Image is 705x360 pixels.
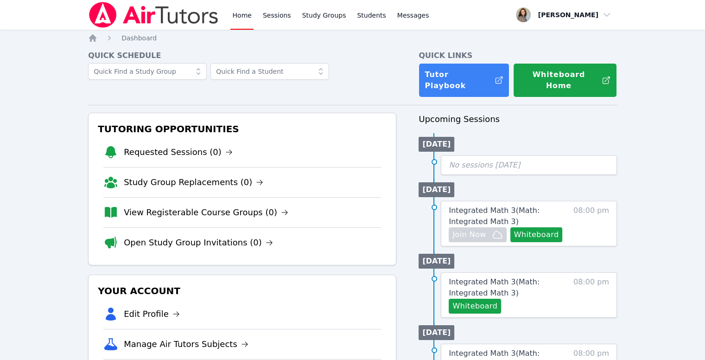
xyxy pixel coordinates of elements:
[419,137,454,152] li: [DATE]
[449,206,540,226] span: Integrated Math 3 ( Math: Integrated Math 3 )
[88,50,396,61] h4: Quick Schedule
[449,299,501,314] button: Whiteboard
[419,254,454,269] li: [DATE]
[573,276,609,314] span: 08:00 pm
[449,205,569,227] a: Integrated Math 3(Math: Integrated Math 3)
[510,227,563,242] button: Whiteboard
[124,308,180,321] a: Edit Profile
[449,276,569,299] a: Integrated Math 3(Math: Integrated Math 3)
[419,63,509,97] a: Tutor Playbook
[573,205,609,242] span: 08:00 pm
[452,229,486,240] span: Join Now
[88,2,219,28] img: Air Tutors
[513,63,617,97] button: Whiteboard Home
[419,113,617,126] h3: Upcoming Sessions
[124,236,273,249] a: Open Study Group Invitations (0)
[419,50,617,61] h4: Quick Links
[96,283,388,299] h3: Your Account
[124,338,248,351] a: Manage Air Tutors Subjects
[121,33,157,43] a: Dashboard
[210,63,329,80] input: Quick Find a Student
[449,277,540,297] span: Integrated Math 3 ( Math: Integrated Math 3 )
[88,33,617,43] nav: Breadcrumb
[121,34,157,42] span: Dashboard
[88,63,207,80] input: Quick Find a Study Group
[419,182,454,197] li: [DATE]
[449,227,506,242] button: Join Now
[96,121,388,137] h3: Tutoring Opportunities
[397,11,429,20] span: Messages
[124,176,263,189] a: Study Group Replacements (0)
[419,325,454,340] li: [DATE]
[449,161,520,169] span: No sessions [DATE]
[124,206,288,219] a: View Registerable Course Groups (0)
[124,146,233,159] a: Requested Sessions (0)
